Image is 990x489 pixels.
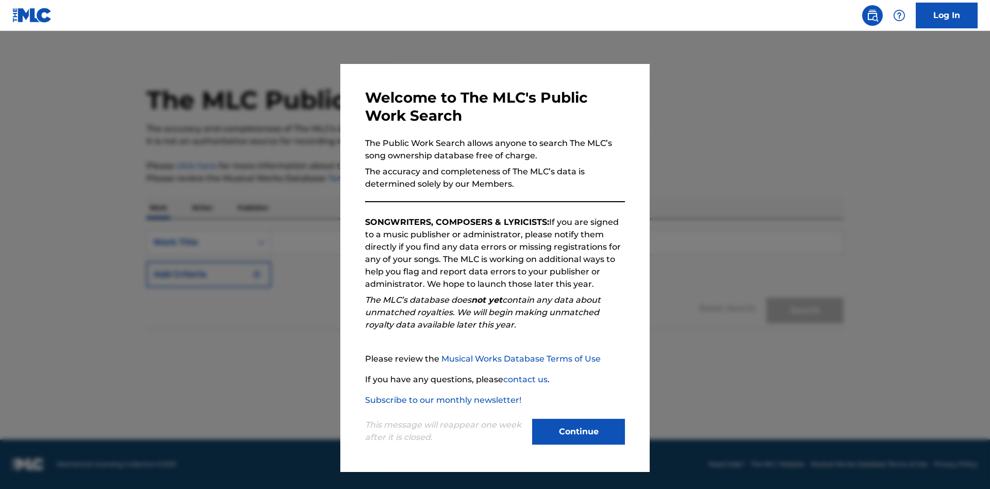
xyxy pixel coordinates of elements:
img: search [866,9,879,22]
a: contact us [503,374,548,384]
img: MLC Logo [12,8,52,23]
p: This message will reappear one week after it is closed. [365,419,526,444]
a: Public Search [862,5,883,26]
a: Subscribe to our monthly newsletter! [365,395,521,405]
p: The Public Work Search allows anyone to search The MLC’s song ownership database free of charge. [365,137,625,162]
div: Help [889,5,910,26]
p: If you are signed to a music publisher or administrator, please notify them directly if you find ... [365,216,625,290]
button: Continue [532,419,625,445]
h3: Welcome to The MLC's Public Work Search [365,89,625,125]
p: The accuracy and completeness of The MLC’s data is determined solely by our Members. [365,166,625,190]
a: Log In [916,3,978,28]
p: If you have any questions, please . [365,373,625,386]
em: The MLC’s database does contain any data about unmatched royalties. We will begin making unmatche... [365,295,601,330]
a: Musical Works Database Terms of Use [441,354,601,364]
strong: not yet [471,295,502,305]
strong: SONGWRITERS, COMPOSERS & LYRICISTS: [365,217,549,227]
p: Please review the [365,353,625,365]
img: help [893,9,905,22]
